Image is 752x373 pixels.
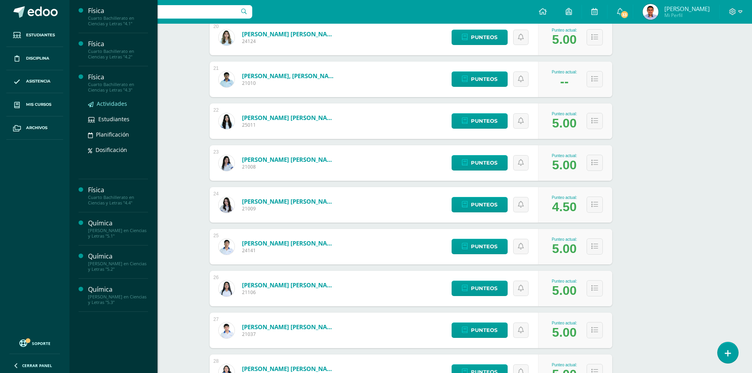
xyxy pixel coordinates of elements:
div: 21 [214,66,219,71]
span: Cerrar panel [22,363,52,368]
a: [PERSON_NAME], [PERSON_NAME] [242,72,337,80]
div: Punteo actual: [552,195,577,200]
a: Estudiantes [88,114,148,124]
div: 20 [214,24,219,29]
a: Química[PERSON_NAME] en Ciencias y Letras "5.3" [88,285,148,305]
span: Estudiantes [98,115,129,123]
div: 22 [214,107,219,113]
span: Soporte [32,341,51,346]
div: Física [88,73,148,82]
img: 323e899624c5e7e4e9e9a9d5ed9a4c05.png [219,113,234,129]
a: [PERSON_NAME] [PERSON_NAME] [242,114,337,122]
span: 24141 [242,247,337,254]
a: [PERSON_NAME] [PERSON_NAME] [242,323,337,331]
a: FísicaCuarto Bachillerato en Ciencias y Letras "4.1" [88,6,148,26]
div: Cuarto Bachillerato en Ciencias y Letras "4.1" [88,15,148,26]
span: [PERSON_NAME] [664,5,710,13]
a: [PERSON_NAME] [PERSON_NAME] [242,197,337,205]
span: Punteos [471,114,497,128]
a: [PERSON_NAME] [PERSON_NAME] [242,281,337,289]
a: Punteos [452,197,508,212]
div: Punteo actual: [552,112,577,116]
span: Mi Perfil [664,12,710,19]
span: 21106 [242,289,337,296]
div: Química [88,252,148,261]
span: 21037 [242,331,337,337]
a: Punteos [452,281,508,296]
img: b410f2a40c12806d17c62a9e2c690b76.png [219,239,234,255]
span: Archivos [26,125,47,131]
a: [PERSON_NAME] [PERSON_NAME] [242,156,337,163]
a: [PERSON_NAME] [PERSON_NAME] [242,365,337,373]
img: 7c289ced1982052bc4ded461ee13e686.png [219,322,234,338]
div: Química [88,219,148,228]
div: 25 [214,233,219,238]
div: Punteo actual: [552,279,577,283]
div: 4.50 [552,200,577,214]
a: Punteos [452,239,508,254]
a: Soporte [9,337,60,348]
span: Dosificación [96,146,127,154]
img: 4f2917083360f1ad63b2efe926c98099.png [219,197,234,213]
span: 33 [620,10,629,19]
div: [PERSON_NAME] en Ciencias y Letras "5.3" [88,294,148,305]
div: Punteo actual: [552,28,577,32]
img: b348a37d6ac1e07ade2a89e680b9c67f.png [643,4,658,20]
span: Punteos [471,197,497,212]
div: 5.00 [552,116,577,131]
a: FísicaCuarto Bachillerato en Ciencias y Letras "4.3" [88,73,148,93]
div: Cuarto Bachillerato en Ciencias y Letras "4.4" [88,195,148,206]
a: FísicaCuarto Bachillerato en Ciencias y Letras "4.2" [88,39,148,60]
span: Punteos [471,72,497,86]
a: Punteos [452,322,508,338]
a: Disciplina [6,47,63,70]
div: [PERSON_NAME] en Ciencias y Letras "5.1" [88,228,148,239]
span: Actividades [97,100,127,107]
div: 5.00 [552,283,577,298]
div: 5.00 [552,242,577,256]
div: 24 [214,191,219,197]
div: Punteo actual: [552,154,577,158]
span: Estudiantes [26,32,55,38]
span: Punteos [471,30,497,45]
span: Planificación [96,131,129,138]
div: 5.00 [552,32,577,47]
div: Punteo actual: [552,237,577,242]
span: Punteos [471,239,497,254]
span: 21010 [242,80,337,86]
a: [PERSON_NAME] [PERSON_NAME] [242,239,337,247]
span: Punteos [471,281,497,296]
span: Punteos [471,156,497,170]
div: Cuarto Bachillerato en Ciencias y Letras "4.3" [88,82,148,93]
a: Planificación [88,130,148,139]
div: 23 [214,149,219,155]
img: 325f84874dd36731ed57b423ef314c7f.png [219,71,234,87]
input: Busca un usuario... [75,5,252,19]
span: Asistencia [26,78,51,84]
div: 26 [214,275,219,280]
span: Punteos [471,323,497,337]
div: 27 [214,317,219,322]
a: Punteos [452,71,508,87]
a: Asistencia [6,70,63,94]
span: 21009 [242,205,337,212]
a: [PERSON_NAME] [PERSON_NAME] [242,30,337,38]
div: 5.00 [552,158,577,172]
a: Punteos [452,155,508,171]
div: Punteo actual: [552,70,577,74]
span: 25011 [242,122,337,128]
a: Archivos [6,116,63,140]
img: 3367dc8219f5d597712ca15a9ea9687f.png [219,30,234,45]
a: Química[PERSON_NAME] en Ciencias y Letras "5.1" [88,219,148,239]
span: Mis cursos [26,101,51,108]
div: 28 [214,358,219,364]
img: d153a3b470c9d65b318b6eea58dc373f.png [219,155,234,171]
div: Punteo actual: [552,363,577,367]
div: Física [88,6,148,15]
a: Estudiantes [6,24,63,47]
div: Química [88,285,148,294]
div: Física [88,186,148,195]
a: Punteos [452,30,508,45]
span: 21008 [242,163,337,170]
img: 1008e3da7ab187c015d2c2dbc490871e.png [219,281,234,296]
